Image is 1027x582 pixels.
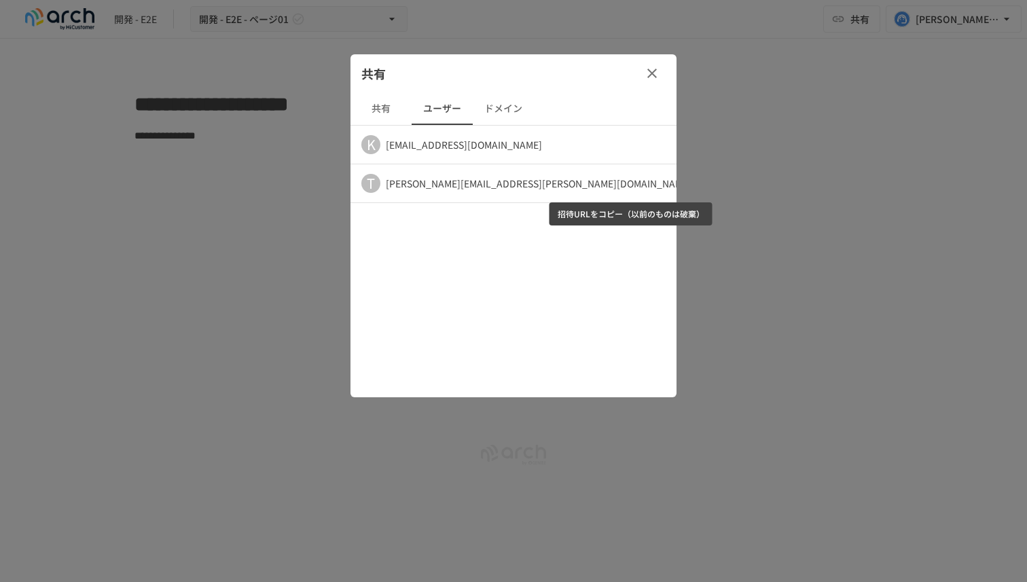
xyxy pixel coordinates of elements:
button: ドメイン [473,92,534,125]
button: ユーザー [412,92,473,125]
div: 招待URLをコピー（以前のものは破棄） [549,202,713,225]
div: T [361,174,380,193]
div: 共有 [350,54,677,92]
button: 共有 [350,92,412,125]
div: [PERSON_NAME][EMAIL_ADDRESS][PERSON_NAME][DOMAIN_NAME] [386,177,691,190]
div: K [361,135,380,154]
div: [EMAIL_ADDRESS][DOMAIN_NAME] [386,138,542,151]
